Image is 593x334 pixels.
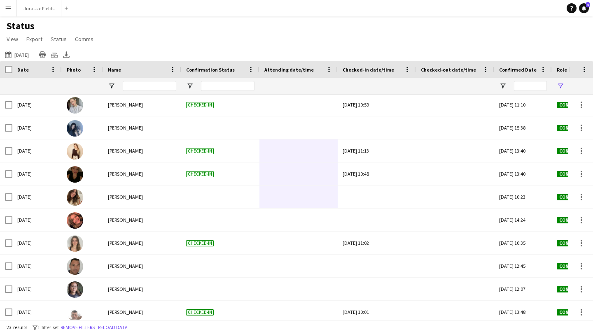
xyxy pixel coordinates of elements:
[67,143,83,160] img: Daniella Ackrell
[343,232,411,254] div: [DATE] 11:02
[17,0,61,16] button: Jurassic Fields
[67,97,83,114] img: Emily Riches
[12,232,62,254] div: [DATE]
[557,286,587,292] span: Confirmed
[67,67,81,73] span: Photo
[557,309,587,315] span: Confirmed
[586,2,590,7] span: 3
[3,34,21,44] a: View
[67,235,83,252] img: Freya Johnstone
[499,82,507,90] button: Open Filter Menu
[557,217,587,223] span: Confirmed
[557,67,584,73] span: Role Status
[67,258,83,275] img: Robert Ward
[557,171,587,177] span: Confirmed
[108,67,121,73] span: Name
[557,82,564,90] button: Open Filter Menu
[108,263,143,269] span: [PERSON_NAME]
[108,217,143,223] span: [PERSON_NAME]
[47,34,70,44] a: Status
[12,139,62,162] div: [DATE]
[123,81,176,91] input: Name Filter Input
[12,255,62,277] div: [DATE]
[108,309,143,315] span: [PERSON_NAME]
[108,171,143,177] span: [PERSON_NAME]
[37,324,59,330] span: 1 filter set
[67,212,83,229] img: Ashleigh Stevenson
[494,209,552,231] div: [DATE] 14:24
[12,278,62,300] div: [DATE]
[23,34,46,44] a: Export
[7,35,18,43] span: View
[186,82,194,90] button: Open Filter Menu
[51,35,67,43] span: Status
[494,116,552,139] div: [DATE] 15:38
[343,162,411,185] div: [DATE] 10:48
[494,162,552,185] div: [DATE] 13:40
[12,116,62,139] div: [DATE]
[579,3,589,13] a: 3
[201,81,254,91] input: Confirmation Status Filter Input
[343,139,411,162] div: [DATE] 11:13
[72,34,97,44] a: Comms
[494,301,552,323] div: [DATE] 13:48
[343,301,411,323] div: [DATE] 10:01
[75,35,93,43] span: Comms
[108,125,143,131] span: [PERSON_NAME]
[557,263,587,269] span: Confirmed
[343,67,394,73] span: Checked-in date/time
[557,240,587,246] span: Confirmed
[12,162,62,185] div: [DATE]
[186,171,214,177] span: Checked-in
[557,102,587,108] span: Confirmed
[26,35,42,43] span: Export
[421,67,476,73] span: Checked-out date/time
[494,93,552,116] div: [DATE] 11:10
[557,194,587,200] span: Confirmed
[61,50,71,60] app-action-btn: Export XLSX
[514,81,547,91] input: Confirmed Date Filter Input
[343,93,411,116] div: [DATE] 10:59
[557,148,587,154] span: Confirmed
[186,148,214,154] span: Checked-in
[67,189,83,206] img: Amber Hale
[494,232,552,254] div: [DATE] 10:35
[108,82,115,90] button: Open Filter Menu
[17,67,29,73] span: Date
[37,50,47,60] app-action-btn: Print
[49,50,59,60] app-action-btn: Crew files as ZIP
[186,309,214,315] span: Checked-in
[67,120,83,137] img: Caitlin Huxter
[108,102,143,108] span: [PERSON_NAME]
[186,67,235,73] span: Confirmation Status
[494,139,552,162] div: [DATE] 13:40
[67,166,83,183] img: Lucy Easton
[12,93,62,116] div: [DATE]
[96,323,129,332] button: Reload data
[108,148,143,154] span: [PERSON_NAME]
[499,67,537,73] span: Confirmed Date
[12,301,62,323] div: [DATE]
[186,240,214,246] span: Checked-in
[108,240,143,246] span: [PERSON_NAME]
[12,186,62,208] div: [DATE]
[186,102,214,108] span: Checked-in
[494,255,552,277] div: [DATE] 12:45
[557,125,587,131] span: Confirmed
[3,50,30,60] button: [DATE]
[12,209,62,231] div: [DATE]
[108,194,143,200] span: [PERSON_NAME]
[494,186,552,208] div: [DATE] 10:23
[494,278,552,300] div: [DATE] 12:07
[108,286,143,292] span: [PERSON_NAME]
[264,67,314,73] span: Attending date/time
[67,304,83,321] img: Steven Spencer
[67,281,83,298] img: Carly Burgiss
[59,323,96,332] button: Remove filters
